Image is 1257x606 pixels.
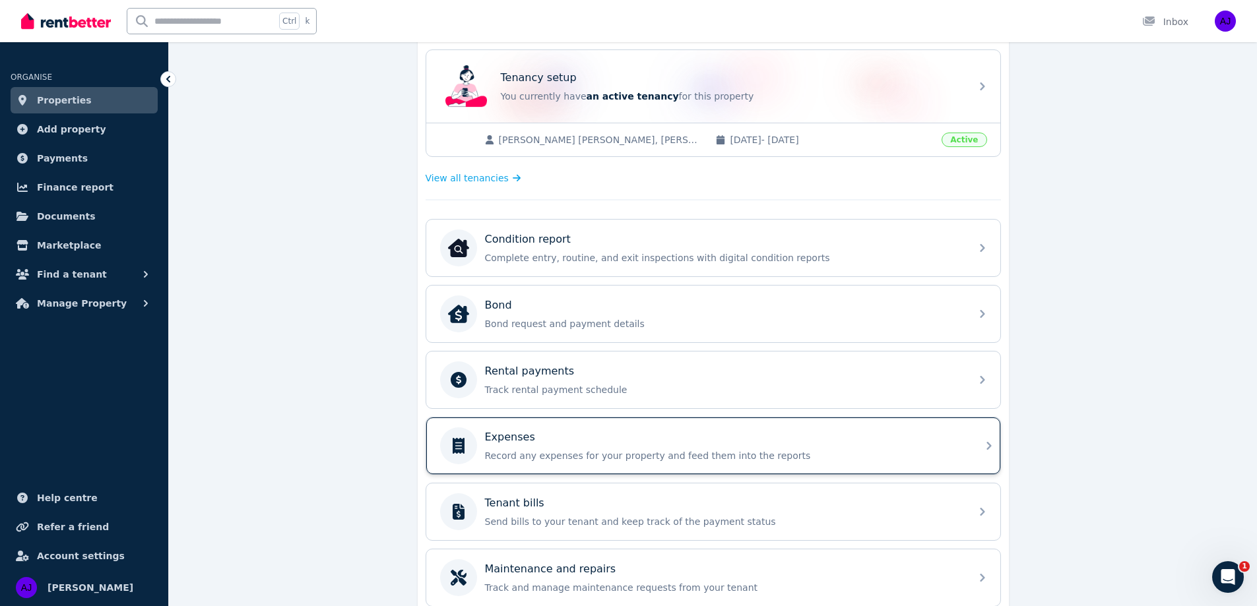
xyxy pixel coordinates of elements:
[37,266,107,282] span: Find a tenant
[485,363,575,379] p: Rental payments
[485,515,963,528] p: Send bills to your tenant and keep track of the payment status
[426,351,1000,408] a: Rental paymentsTrack rental payment schedule
[485,581,963,594] p: Track and manage maintenance requests from your tenant
[426,50,1000,123] a: Tenancy setupTenancy setupYou currently havean active tenancyfor this property
[485,317,963,330] p: Bond request and payment details
[37,237,101,253] span: Marketplace
[11,261,158,288] button: Find a tenant
[11,203,158,229] a: Documents
[485,383,963,396] p: Track rental payment schedule
[37,150,88,166] span: Payments
[1215,11,1236,32] img: Angela-Marie James
[11,87,158,113] a: Properties
[37,208,96,224] span: Documents
[1142,15,1188,28] div: Inbox
[37,490,98,506] span: Help centre
[16,577,37,598] img: Angela-Marie James
[499,133,703,146] span: [PERSON_NAME] [PERSON_NAME], [PERSON_NAME]
[37,92,92,108] span: Properties
[11,116,158,142] a: Add property
[426,549,1000,606] a: Maintenance and repairsTrack and manage maintenance requests from your tenant
[485,297,512,313] p: Bond
[21,11,111,31] img: RentBetter
[501,90,963,103] p: You currently have for this property
[485,251,963,264] p: Complete entry, routine, and exit inspections with digital condition reports
[426,220,1000,276] a: Condition reportCondition reportComplete entry, routine, and exit inspections with digital condit...
[11,73,52,82] span: ORGANISE
[1212,561,1244,593] iframe: Intercom live chat
[37,121,106,137] span: Add property
[11,514,158,540] a: Refer a friend
[426,171,521,185] a: View all tenancies
[11,485,158,511] a: Help centre
[445,65,488,107] img: Tenancy setup
[426,483,1000,540] a: Tenant billsSend bills to your tenant and keep track of the payment status
[11,232,158,258] a: Marketplace
[426,171,509,185] span: View all tenancies
[1239,561,1250,572] span: 1
[485,429,535,445] p: Expenses
[11,174,158,200] a: Finance report
[485,495,544,511] p: Tenant bills
[448,303,469,324] img: Bond
[426,417,1000,474] a: ExpensesRecord any expenses for your property and feed them into the reports
[11,290,158,317] button: Manage Property
[11,145,158,171] a: Payments
[37,179,113,195] span: Finance report
[279,13,300,30] span: Ctrl
[485,561,616,577] p: Maintenance and repairs
[37,548,125,564] span: Account settings
[942,133,986,147] span: Active
[448,237,469,258] img: Condition report
[37,519,109,535] span: Refer a friend
[730,133,934,146] span: [DATE] - [DATE]
[426,286,1000,342] a: BondBondBond request and payment details
[37,295,127,311] span: Manage Property
[501,70,577,86] p: Tenancy setup
[305,16,309,26] span: k
[48,580,133,595] span: [PERSON_NAME]
[587,91,679,102] span: an active tenancy
[11,543,158,569] a: Account settings
[485,231,571,247] p: Condition report
[485,449,963,462] p: Record any expenses for your property and feed them into the reports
